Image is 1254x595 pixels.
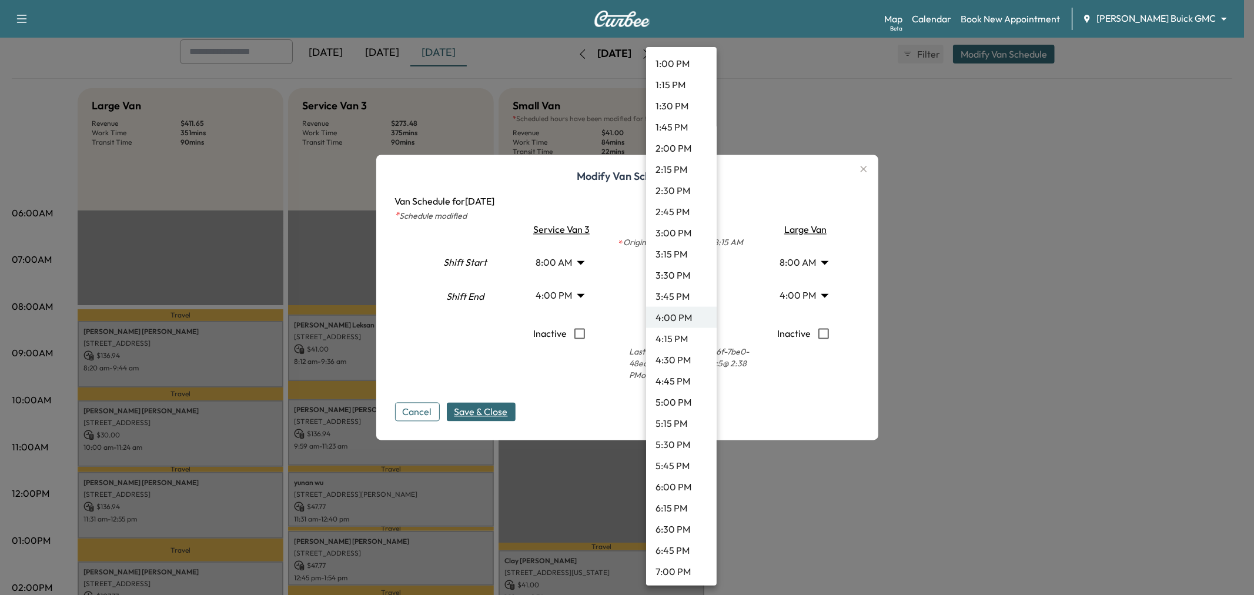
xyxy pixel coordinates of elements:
li: 7:00 PM [646,561,717,582]
li: 2:15 PM [646,159,717,180]
li: 6:15 PM [646,497,717,519]
li: 5:45 PM [646,455,717,476]
li: 4:15 PM [646,328,717,349]
li: 1:45 PM [646,116,717,138]
li: 3:15 PM [646,243,717,265]
li: 4:30 PM [646,349,717,370]
li: 5:00 PM [646,392,717,413]
li: 6:00 PM [646,476,717,497]
li: 5:15 PM [646,413,717,434]
li: 5:30 PM [646,434,717,455]
li: 1:30 PM [646,95,717,116]
li: 2:30 PM [646,180,717,201]
li: 1:00 PM [646,53,717,74]
li: 2:45 PM [646,201,717,222]
li: 6:45 PM [646,540,717,561]
li: 4:00 PM [646,307,717,328]
li: 3:00 PM [646,222,717,243]
li: 3:30 PM [646,265,717,286]
li: 2:00 PM [646,138,717,159]
li: 3:45 PM [646,286,717,307]
li: 6:30 PM [646,519,717,540]
li: 1:15 PM [646,74,717,95]
li: 4:45 PM [646,370,717,392]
